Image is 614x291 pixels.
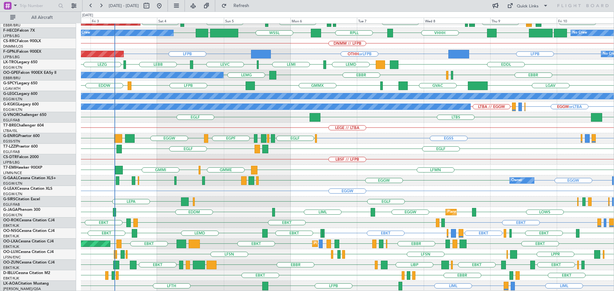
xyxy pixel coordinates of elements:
[7,12,69,23] button: All Aircraft
[3,29,17,33] span: F-HECD
[3,155,39,159] a: CS-DTRFalcon 2000
[228,4,255,8] span: Refresh
[3,181,22,186] a: EGGW/LTN
[504,1,551,11] button: Quick Links
[3,261,19,264] span: OO-ZUN
[3,271,16,275] span: D-IBLU
[3,134,40,138] a: G-ENRGPraetor 600
[3,50,41,54] a: F-GPNJFalcon 900EX
[3,271,50,275] a: D-IBLUCessna Citation M2
[290,18,357,23] div: Mon 6
[3,202,20,207] a: EGLF/FAB
[3,223,19,228] a: EBKT/KJK
[3,255,21,260] a: LFSN/ENC
[3,282,49,286] a: LX-AOACitation Mustang
[75,28,90,38] div: No Crew
[3,218,55,222] a: OO-ROKCessna Citation CJ4
[109,3,139,9] span: [DATE] - [DATE]
[3,60,17,64] span: LX-TRO
[3,145,16,149] span: T7-LZZI
[3,208,40,212] a: G-JAGAPhenom 300
[490,18,557,23] div: Thu 9
[3,240,54,243] a: OO-LXACessna Citation CJ4
[3,113,19,117] span: G-VNOR
[20,1,56,11] input: Trip Number
[3,107,22,112] a: EGGW/LTN
[3,86,20,91] a: LGAV/ATH
[3,81,17,85] span: G-SPCY
[3,187,52,191] a: G-LEAXCessna Citation XLS
[3,213,22,218] a: EGGW/LTN
[82,13,93,18] div: [DATE]
[3,176,56,180] a: G-GAALCessna Citation XLS+
[3,44,23,49] a: DNMM/LOS
[3,50,17,54] span: F-GPNJ
[91,18,157,23] div: Fri 3
[157,18,224,23] div: Sat 4
[3,166,42,170] a: T7-EMIHawker 900XP
[3,60,37,64] a: LX-TROLegacy 650
[3,208,18,212] span: G-JAGA
[3,39,17,43] span: CS-RRC
[3,103,18,106] span: G-KGKG
[3,81,37,85] a: G-SPCYLegacy 650
[3,92,37,96] a: G-LEGCLegacy 600
[3,71,18,75] span: OO-GPE
[3,65,22,70] a: EGGW/LTN
[3,29,35,33] a: F-HECDFalcon 7X
[3,166,16,170] span: T7-EMI
[3,250,54,254] a: OO-LUXCessna Citation CJ4
[314,239,389,249] div: Planned Maint Kortrijk-[GEOGRAPHIC_DATA]
[3,218,19,222] span: OO-ROK
[357,18,423,23] div: Tue 7
[3,55,20,59] a: LFPB/LBG
[3,39,41,43] a: CS-RRCFalcon 900LX
[3,176,18,180] span: G-GAAL
[424,18,490,23] div: Wed 8
[572,28,587,38] div: No Crew
[3,34,20,38] a: LFPB/LBG
[218,1,257,11] button: Refresh
[3,92,17,96] span: G-LEGC
[3,97,22,102] a: EGGW/LTN
[3,71,56,75] a: OO-GPEFalcon 900EX EASy II
[3,192,22,196] a: EGGW/LTN
[3,160,20,165] a: LFPB/LBG
[3,118,20,123] a: EGLF/FAB
[3,23,20,28] a: EBBR/BRU
[17,15,67,20] span: All Aircraft
[224,18,290,23] div: Sun 5
[3,113,46,117] a: G-VNORChallenger 650
[3,76,20,80] a: EBBR/BRU
[3,139,20,144] a: EGSS/STN
[3,229,19,233] span: OO-NSG
[3,244,19,249] a: EBKT/KJK
[3,103,39,106] a: G-KGKGLegacy 600
[447,207,548,217] div: Planned Maint [GEOGRAPHIC_DATA] ([GEOGRAPHIC_DATA])
[511,176,522,185] div: Owner
[3,229,55,233] a: OO-NSGCessna Citation CJ4
[3,187,17,191] span: G-LEAX
[3,240,18,243] span: OO-LXA
[3,265,19,270] a: EBKT/KJK
[3,128,18,133] a: LTBA/ISL
[3,276,19,281] a: EBKT/KJK
[3,261,55,264] a: OO-ZUNCessna Citation CJ4
[3,155,17,159] span: CS-DTR
[3,145,38,149] a: T7-LZZIPraetor 600
[517,3,539,10] div: Quick Links
[3,149,20,154] a: EGLF/FAB
[3,197,40,201] a: G-SIRSCitation Excel
[3,234,19,239] a: EBKT/KJK
[3,250,18,254] span: OO-LUX
[3,171,22,175] a: LFMN/NCE
[3,134,18,138] span: G-ENRG
[3,124,16,127] span: T7-BRE
[3,124,44,127] a: T7-BREChallenger 604
[3,282,18,286] span: LX-AOA
[3,197,15,201] span: G-SIRS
